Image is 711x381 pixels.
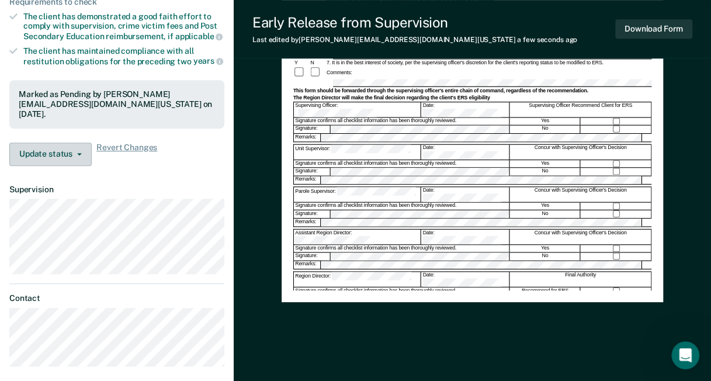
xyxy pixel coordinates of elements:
[23,46,224,66] div: The client has maintained compliance with all restitution obligations for the preceding two
[517,36,577,44] span: a few seconds ago
[421,188,509,202] div: Date:
[510,145,651,160] div: Concur with Supervising Officer's Decision
[294,210,330,218] div: Signature:
[510,253,581,261] div: No
[325,70,353,76] div: Comments:
[193,56,223,65] span: years
[294,188,421,202] div: Parole Supervisor:
[294,203,509,210] div: Signature confirms all checklist information has been thoroughly reviewed.
[510,126,581,133] div: No
[294,176,321,184] div: Remarks:
[325,60,651,67] div: 7. It is in the best interest of society, per the supervising officer's discretion for the client...
[421,272,509,287] div: Date:
[510,272,651,287] div: Final Authority
[294,103,421,117] div: Supervising Officer:
[294,118,509,125] div: Signature confirms all checklist information has been thoroughly reviewed.
[294,168,330,176] div: Signature:
[9,293,224,303] dt: Contact
[510,245,581,252] div: Yes
[294,272,421,287] div: Region Director:
[293,60,308,67] div: Y
[293,95,651,101] div: The Region Director will make the final decision regarding the client's ERS eligibility
[510,118,581,125] div: Yes
[294,288,509,295] div: Signature confirms all checklist information has been thoroughly reviewed.
[252,14,577,31] div: Early Release from Supervision
[294,145,421,160] div: Unit Supervisor:
[9,185,224,195] dt: Supervision
[510,188,651,202] div: Concur with Supervising Officer's Decision
[421,103,509,117] div: Date:
[294,126,330,133] div: Signature:
[96,143,157,166] span: Revert Changes
[510,161,581,168] div: Yes
[294,161,509,168] div: Signature confirms all checklist information has been thoroughly reviewed.
[294,253,330,261] div: Signature:
[294,261,321,269] div: Remarks:
[510,288,581,295] div: Recommend for ERS
[9,143,92,166] button: Update status
[421,145,509,160] div: Date:
[294,245,509,252] div: Signature confirms all checklist information has been thoroughly reviewed.
[671,341,699,369] iframe: Intercom live chat
[510,103,651,117] div: Supervising Officer Recommend Client for ERS
[615,19,692,39] button: Download Form
[19,89,215,119] div: Marked as Pending by [PERSON_NAME][EMAIL_ADDRESS][DOMAIN_NAME][US_STATE] on [DATE].
[421,230,509,244] div: Date:
[175,32,223,41] span: applicable
[510,210,581,218] div: No
[510,168,581,176] div: No
[309,60,325,67] div: N
[252,36,577,44] div: Last edited by [PERSON_NAME][EMAIL_ADDRESS][DOMAIN_NAME][US_STATE]
[510,230,651,244] div: Concur with Supervising Officer's Decision
[23,12,224,41] div: The client has demonstrated a good faith effort to comply with supervision, crime victim fees and...
[294,230,421,244] div: Assistant Region Director:
[294,134,321,141] div: Remarks:
[510,203,581,210] div: Yes
[294,219,321,227] div: Remarks:
[293,88,651,94] div: This form should be forwarded through the supervising officer's entire chain of command, regardle...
